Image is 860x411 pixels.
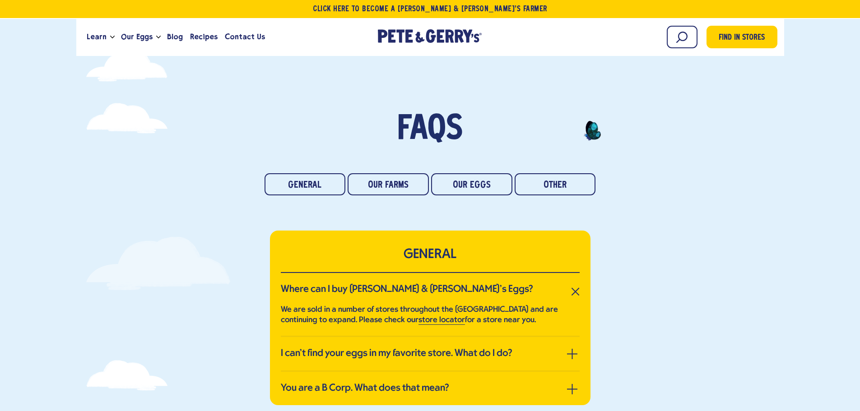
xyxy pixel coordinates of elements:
span: FAQs [397,113,463,147]
h2: GENERAL [281,247,580,263]
a: General [265,173,346,195]
a: Learn [83,25,110,49]
span: Find in Stores [719,32,765,44]
input: Search [667,26,697,48]
a: Find in Stores [707,26,777,48]
button: Open the dropdown menu for Our Eggs [156,36,161,39]
span: Recipes [190,31,218,42]
a: Recipes [186,25,221,49]
span: Our Eggs [121,31,153,42]
a: Our Eggs [431,173,512,195]
h3: You are a B Corp. What does that mean? [281,383,449,394]
span: Blog [167,31,183,42]
h3: I can’t find your eggs in my favorite store. What do I do? [281,348,512,360]
a: Other [515,173,596,195]
span: Learn [87,31,107,42]
a: Contact Us [221,25,269,49]
p: We are sold in a number of stores throughout the [GEOGRAPHIC_DATA] and are continuing to expand. ... [281,305,580,326]
button: Open the dropdown menu for Learn [110,36,115,39]
a: Our Eggs [117,25,156,49]
span: Contact Us [225,31,265,42]
a: Blog [163,25,186,49]
a: Our Farms [348,173,429,195]
h3: Where can I buy [PERSON_NAME] & [PERSON_NAME]’s Eggs? [281,284,533,296]
a: store locator [418,316,465,325]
